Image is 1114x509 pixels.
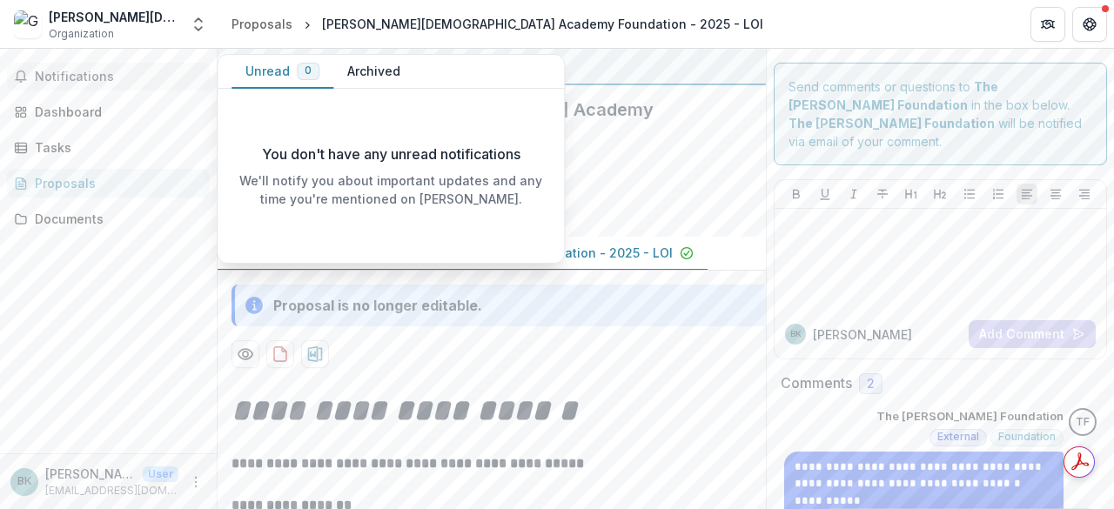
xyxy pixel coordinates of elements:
[813,325,912,344] p: [PERSON_NAME]
[225,11,770,37] nav: breadcrumb
[35,138,196,157] div: Tasks
[262,144,520,164] p: You don't have any unread notifications
[937,431,979,443] span: External
[969,320,1096,348] button: Add Comment
[35,103,196,121] div: Dashboard
[49,26,114,42] span: Organization
[45,465,136,483] p: [PERSON_NAME]
[301,340,329,368] button: download-proposal
[998,431,1056,443] span: Foundation
[14,10,42,38] img: Grace Christian Academy Foundation
[35,210,196,228] div: Documents
[45,483,178,499] p: [EMAIL_ADDRESS][DOMAIN_NAME]
[305,64,312,77] span: 0
[774,63,1107,165] div: Send comments or questions to in the box below. will be notified via email of your comment.
[17,476,31,487] div: Bethany Kazakevicius
[876,408,1064,425] p: The [PERSON_NAME] Foundation
[929,184,950,204] button: Heading 2
[789,116,995,131] strong: The [PERSON_NAME] Foundation
[35,174,196,192] div: Proposals
[786,184,807,204] button: Bold
[1076,417,1090,428] div: The Bolick Foundation
[872,184,893,204] button: Strike
[266,340,294,368] button: download-proposal
[1072,7,1107,42] button: Get Help
[815,184,835,204] button: Underline
[225,11,299,37] a: Proposals
[49,8,179,26] div: [PERSON_NAME][DEMOGRAPHIC_DATA] Academy Foundation
[1017,184,1037,204] button: Align Left
[273,295,482,316] div: Proposal is no longer editable.
[7,97,210,126] a: Dashboard
[901,184,922,204] button: Heading 1
[143,466,178,482] p: User
[7,204,210,233] a: Documents
[1045,184,1066,204] button: Align Center
[7,169,210,198] a: Proposals
[7,133,210,162] a: Tasks
[790,330,802,338] div: Bethany Kazakevicius
[333,55,414,89] button: Archived
[35,70,203,84] span: Notifications
[232,171,550,208] p: We'll notify you about important updates and any time you're mentioned on [PERSON_NAME].
[867,377,875,392] span: 2
[988,184,1009,204] button: Ordered List
[1030,7,1065,42] button: Partners
[7,63,210,90] button: Notifications
[959,184,980,204] button: Bullet List
[186,7,211,42] button: Open entity switcher
[781,375,852,392] h2: Comments
[232,55,333,89] button: Unread
[1074,184,1095,204] button: Align Right
[843,184,864,204] button: Italicize
[232,340,259,368] button: Preview 983ac0aa-8f3a-4731-b6e7-f1043b10d610-0.pdf
[322,15,763,33] div: [PERSON_NAME][DEMOGRAPHIC_DATA] Academy Foundation - 2025 - LOI
[232,15,292,33] div: Proposals
[185,472,206,492] button: More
